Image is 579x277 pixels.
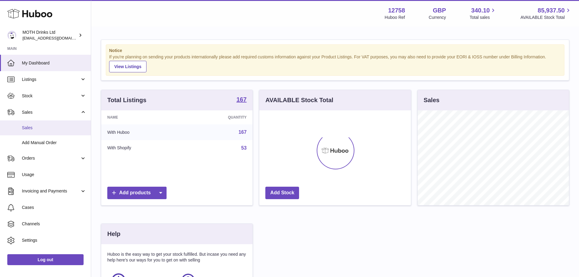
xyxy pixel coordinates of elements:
[109,61,146,72] a: View Listings
[22,36,89,40] span: [EMAIL_ADDRESS][DOMAIN_NAME]
[520,6,572,20] a: 85,937.50 AVAILABLE Stock Total
[236,96,246,102] strong: 167
[385,15,405,20] div: Huboo Ref
[22,155,80,161] span: Orders
[239,130,247,135] a: 167
[183,110,253,124] th: Quantity
[22,29,77,41] div: MOTH Drinks Ltd
[22,140,86,146] span: Add Manual Order
[22,77,80,82] span: Listings
[265,96,333,104] h3: AVAILABLE Stock Total
[236,96,246,104] a: 167
[107,230,120,238] h3: Help
[388,6,405,15] strong: 12758
[107,251,246,263] p: Huboo is the easy way to get your stock fulfilled. But incase you need any help here's our ways f...
[22,188,80,194] span: Invoicing and Payments
[429,15,446,20] div: Currency
[101,140,183,156] td: With Shopify
[22,205,86,210] span: Cases
[7,31,16,40] img: internalAdmin-12758@internal.huboo.com
[109,54,561,72] div: If you're planning on sending your products internationally please add required customs informati...
[22,125,86,131] span: Sales
[265,187,299,199] a: Add Stock
[101,110,183,124] th: Name
[22,221,86,227] span: Channels
[433,6,446,15] strong: GBP
[22,109,80,115] span: Sales
[470,6,497,20] a: 340.10 Total sales
[22,237,86,243] span: Settings
[7,254,84,265] a: Log out
[520,15,572,20] span: AVAILABLE Stock Total
[471,6,490,15] span: 340.10
[109,48,561,54] strong: Notice
[241,145,247,151] a: 53
[424,96,439,104] h3: Sales
[470,15,497,20] span: Total sales
[107,187,167,199] a: Add products
[101,124,183,140] td: With Huboo
[538,6,565,15] span: 85,937.50
[22,172,86,178] span: Usage
[107,96,146,104] h3: Total Listings
[22,93,80,99] span: Stock
[22,60,86,66] span: My Dashboard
